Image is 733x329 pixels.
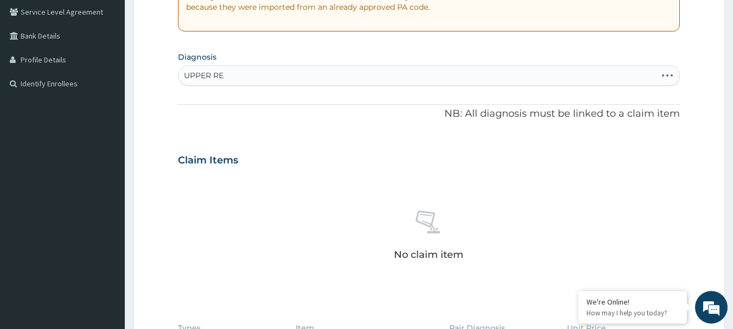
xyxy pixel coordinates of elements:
p: NB: All diagnosis must be linked to a claim item [178,107,680,121]
span: We're online! [63,97,150,206]
p: No claim item [394,249,463,260]
div: Minimize live chat window [178,5,204,31]
h3: Claim Items [178,155,238,167]
label: Diagnosis [178,52,216,62]
textarea: Type your message and hit 'Enter' [5,216,207,254]
p: How may I help you today? [587,308,679,318]
div: We're Online! [587,297,679,307]
div: Chat with us now [56,61,182,75]
img: d_794563401_company_1708531726252_794563401 [20,54,44,81]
